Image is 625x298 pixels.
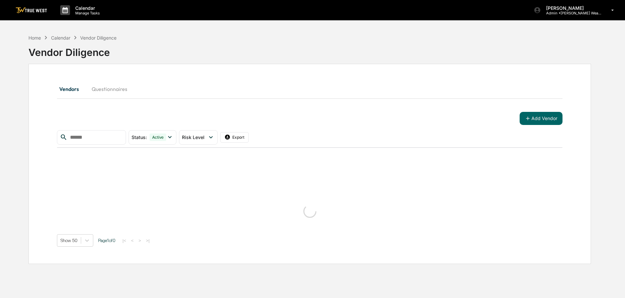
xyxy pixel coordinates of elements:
div: Vendor Diligence [80,35,116,41]
div: Vendor Diligence [28,41,591,58]
div: secondary tabs example [57,81,562,97]
button: Export [220,132,249,143]
p: Calendar [70,5,103,11]
span: Status : [132,134,147,140]
div: Active [150,133,167,141]
span: Risk Level [182,134,205,140]
button: < [129,238,135,243]
div: Home [28,35,41,41]
button: Vendors [57,81,86,97]
button: |< [120,238,128,243]
button: Add Vendor [520,112,562,125]
p: Manage Tasks [70,11,103,15]
img: logo [16,7,47,13]
p: [PERSON_NAME] [541,5,602,11]
button: >| [144,238,152,243]
button: Questionnaires [86,81,133,97]
p: Admin • [PERSON_NAME] Wealth Management [541,11,602,15]
span: Page 1 of 0 [98,238,116,243]
div: Calendar [51,35,70,41]
button: > [136,238,143,243]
